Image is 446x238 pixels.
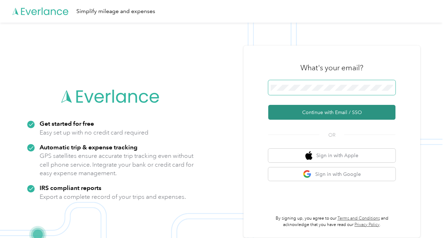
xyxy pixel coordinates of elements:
p: By signing up, you agree to our and acknowledge that you have read our . [268,215,395,228]
img: apple logo [305,151,312,160]
p: GPS satellites ensure accurate trip tracking even without cell phone service. Integrate your bank... [40,151,194,178]
p: Easy set up with no credit card required [40,128,148,137]
div: Simplify mileage and expenses [76,7,155,16]
strong: IRS compliant reports [40,184,101,191]
strong: Get started for free [40,120,94,127]
span: OR [319,131,344,139]
button: google logoSign in with Google [268,167,395,181]
a: Terms and Conditions [338,216,380,221]
button: Continue with Email / SSO [268,105,395,120]
button: apple logoSign in with Apple [268,149,395,162]
img: google logo [303,170,312,179]
a: Privacy Policy [354,222,380,227]
p: Export a complete record of your trips and expenses. [40,192,186,201]
h3: What's your email? [300,63,363,73]
strong: Automatic trip & expense tracking [40,143,137,151]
